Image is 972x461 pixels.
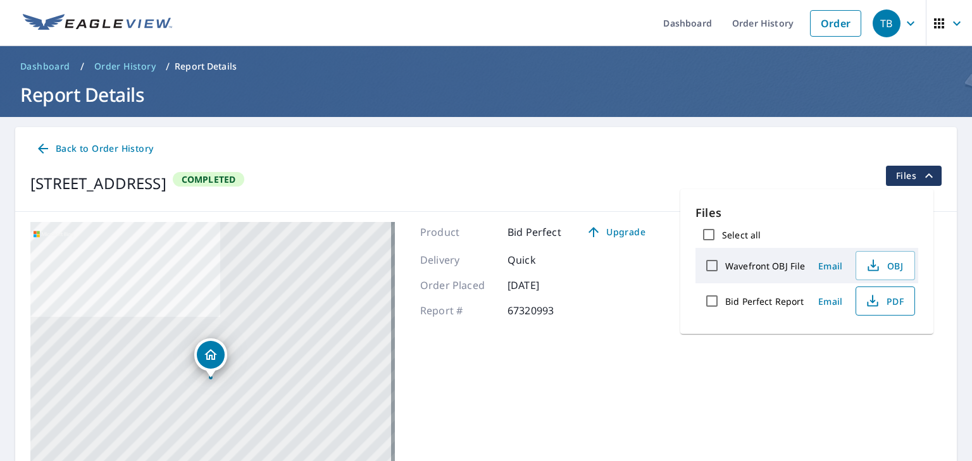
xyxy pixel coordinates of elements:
[873,9,900,37] div: TB
[896,168,937,183] span: Files
[80,59,84,74] li: /
[30,137,158,161] a: Back to Order History
[420,303,496,318] p: Report #
[810,10,861,37] a: Order
[420,224,496,240] p: Product
[508,303,583,318] p: 67320993
[584,224,648,240] span: Upgrade
[23,14,172,33] img: EV Logo
[722,229,761,241] label: Select all
[810,292,850,311] button: Email
[175,60,237,73] p: Report Details
[15,56,75,77] a: Dashboard
[420,252,496,267] p: Delivery
[885,166,942,186] button: filesDropdownBtn-67320993
[810,256,850,276] button: Email
[30,172,166,195] div: [STREET_ADDRESS]
[420,278,496,293] p: Order Placed
[725,260,805,272] label: Wavefront OBJ File
[508,252,583,267] p: Quick
[576,222,656,242] a: Upgrade
[166,59,170,74] li: /
[815,295,845,307] span: Email
[725,295,804,307] label: Bid Perfect Report
[815,260,845,272] span: Email
[864,258,904,273] span: OBJ
[508,224,561,240] p: Bid Perfect
[15,82,957,108] h1: Report Details
[194,338,227,378] div: Dropped pin, building 1, Residential property, 1101 S Discovery Ave Sioux Falls, SD 57106
[174,173,244,185] span: Completed
[89,56,161,77] a: Order History
[856,286,915,316] button: PDF
[35,141,153,157] span: Back to Order History
[94,60,156,73] span: Order History
[20,60,70,73] span: Dashboard
[508,278,583,293] p: [DATE]
[15,56,957,77] nav: breadcrumb
[856,251,915,280] button: OBJ
[864,293,904,309] span: PDF
[695,204,918,221] p: Files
